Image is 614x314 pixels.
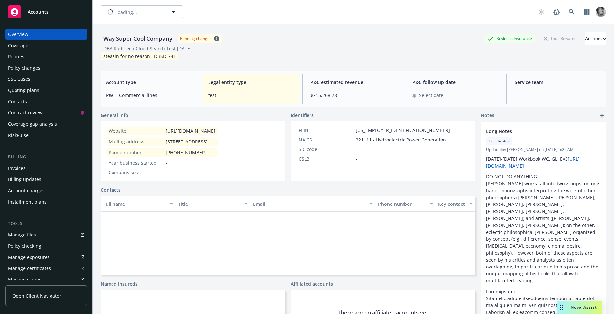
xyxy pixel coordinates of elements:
[5,154,87,160] div: Billing
[166,128,215,134] a: [URL][DOMAIN_NAME]
[481,112,494,120] span: Notes
[8,197,47,207] div: Installment plans
[310,79,397,86] span: P&C estimated revenue
[109,149,163,156] div: Phone number
[8,252,50,263] div: Manage exposures
[5,119,87,129] a: Coverage gap analysis
[250,196,375,212] button: Email
[299,155,353,162] div: CSLB
[5,85,87,96] a: Quoting plans
[310,92,397,99] span: $715,268.78
[28,9,48,15] span: Accounts
[8,40,28,51] div: Coverage
[486,155,601,169] p: [DATE]-[DATE] Workbook WC, GL, EXS
[166,138,208,145] span: [STREET_ADDRESS]
[550,5,563,18] a: Report a Bug
[5,74,87,84] a: SSC Cases
[5,40,87,51] a: Coverage
[8,174,41,185] div: Billing updates
[8,163,26,173] div: Invoices
[253,201,366,207] div: Email
[106,79,192,86] span: Account type
[596,7,606,17] img: photo
[180,36,211,41] div: Pending changes
[5,274,87,285] a: Manage claims
[5,220,87,227] div: Tools
[208,79,294,86] span: Legal entity type
[8,108,43,118] div: Contract review
[356,155,357,162] span: -
[8,85,39,96] div: Quoting plans
[8,96,27,107] div: Contacts
[8,274,41,285] div: Manage claims
[101,5,183,18] button: Loading...
[109,127,163,134] div: Website
[419,92,443,99] span: Select date
[412,79,499,86] span: P&C follow up date
[299,136,353,143] div: NAICS
[5,252,87,263] a: Manage exposures
[166,159,167,166] span: -
[535,5,548,18] a: Start snowing
[5,3,87,21] a: Accounts
[598,112,606,120] a: add
[438,201,466,207] div: Key contact
[8,263,51,274] div: Manage certificates
[291,112,314,119] span: Identifiers
[5,263,87,274] a: Manage certificates
[8,130,29,141] div: RiskPulse
[557,301,566,314] div: Drag to move
[375,196,436,212] button: Phone number
[101,280,138,287] a: Named insureds
[486,128,584,135] span: Long Notes
[299,146,353,153] div: SIC code
[565,5,578,18] a: Search
[5,230,87,240] a: Manage files
[515,79,601,86] span: Service team
[106,92,192,99] span: P&C - Commercial lines
[484,34,535,43] div: Business Insurance
[8,230,36,240] div: Manage files
[8,241,41,251] div: Policy checking
[5,130,87,141] a: RiskPulse
[109,159,163,166] div: Year business started
[5,241,87,251] a: Policy checking
[489,138,510,144] span: Certificates
[8,74,30,84] div: SSC Cases
[166,149,207,156] span: [PHONE_NUMBER]
[356,127,450,134] span: [US_EMPLOYER_IDENTIFICATION_NUMBER]
[557,301,602,314] button: Nova Assist
[166,169,167,176] span: -
[585,32,606,45] button: Actions
[103,45,192,52] div: DBA: Rad Tech Cloud Search Test [DATE]
[208,92,294,99] span: test
[436,196,475,212] button: Key contact
[378,201,426,207] div: Phone number
[109,138,163,145] div: Mailing address
[178,201,241,207] div: Title
[8,185,45,196] div: Account charges
[580,5,594,18] a: Switch app
[176,196,250,212] button: Title
[571,304,597,310] span: Nova Assist
[8,51,24,62] div: Policies
[101,52,178,60] div: steazin for no reason : DBSD-741
[291,280,333,287] a: Affiliated accounts
[109,169,163,176] div: Company size
[101,186,121,193] a: Contacts
[5,96,87,107] a: Contacts
[5,51,87,62] a: Policies
[356,136,446,143] span: 221111 - Hydroelectric Power Generation
[115,9,137,16] span: Loading...
[5,29,87,40] a: Overview
[356,146,357,153] span: -
[5,163,87,173] a: Invoices
[5,174,87,185] a: Billing updates
[101,112,128,119] span: General info
[101,34,175,43] div: Way Super Cool Company
[486,147,601,153] span: Updated by [PERSON_NAME] on [DATE] 5:22 AM
[12,292,61,299] span: Open Client Navigator
[5,185,87,196] a: Account charges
